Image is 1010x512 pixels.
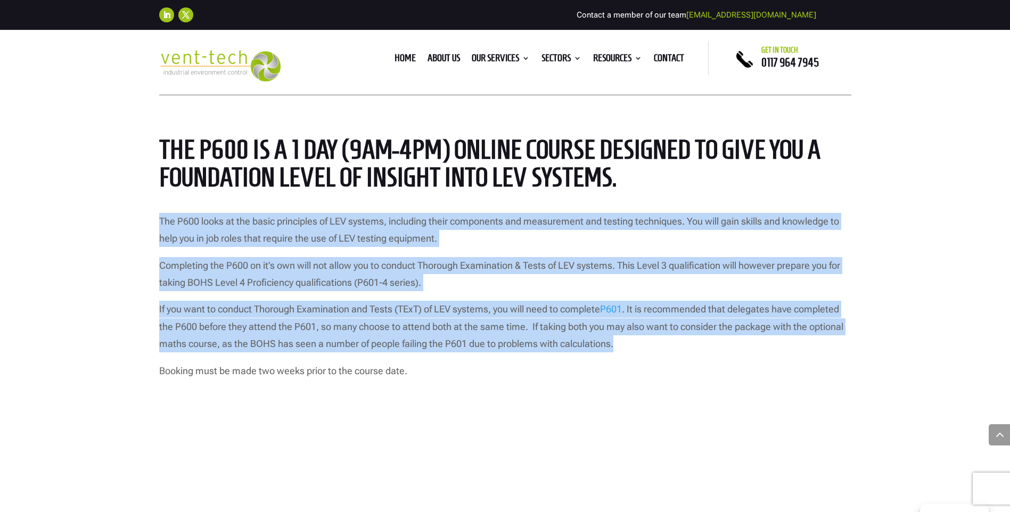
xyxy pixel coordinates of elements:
a: About us [428,54,460,66]
p: The P600 looks at the basic principles of LEV systems, including their components and measurement... [159,213,851,257]
span: The P600 is a 1 day (9am-4pm) ONLINE course designed to give you a foundation level of insight in... [159,135,820,192]
a: Follow on X [178,7,193,22]
p: Booking must be made two weeks prior to the course date. [159,362,851,379]
a: Our Services [472,54,530,66]
p: If you want to conduct Thorough Examination and Tests (TExT) of LEV systems, you will need to com... [159,301,851,362]
a: [EMAIL_ADDRESS][DOMAIN_NAME] [686,10,816,20]
a: Contact [654,54,684,66]
a: P601 [600,303,622,315]
span: Contact a member of our team [577,10,816,20]
a: 0117 964 7945 [761,56,819,69]
img: 2023-09-27T08_35_16.549ZVENT-TECH---Clear-background [159,50,281,81]
a: Follow on LinkedIn [159,7,174,22]
span: Get in touch [761,46,798,54]
a: Sectors [541,54,581,66]
a: Resources [593,54,642,66]
p: Completing the P600 on it’s own will not allow you to conduct Thorough Examination & Tests of LEV... [159,257,851,301]
a: Home [395,54,416,66]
